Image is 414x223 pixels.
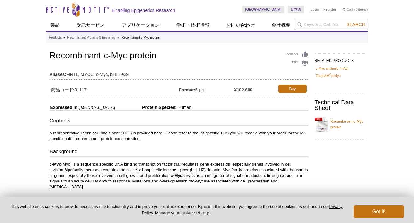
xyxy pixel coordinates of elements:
span: Expressed In: [50,105,79,110]
a: [GEOGRAPHIC_DATA] [242,6,285,13]
button: cookie settings [179,210,210,215]
h2: Enabling Epigenetics Research [112,8,175,13]
p: A representative Technical Data Sheet (TDS) is provided here. Please refer to the lot-specific TD... [50,130,308,142]
a: 製品 [46,19,63,31]
li: (0 items) [342,6,368,13]
a: アプリケーション [118,19,163,31]
li: | [321,6,322,13]
a: Feedback [285,51,308,58]
a: Products [49,35,62,41]
td: 5 µg [179,83,234,95]
span: Search [347,22,365,27]
button: Got it! [354,205,404,218]
a: Print [285,59,308,66]
a: Cart [342,7,353,12]
sup: ® [329,73,331,76]
strong: ¥102,600 [234,87,252,93]
input: Keyword, Cat. No. [294,19,368,30]
a: お問い合わせ [223,19,258,31]
a: What’s in our c-Myc Toolbox? [50,196,104,201]
td: MRTL, MYCC, c-Myc, bHLHe39 [50,68,308,78]
li: » [117,36,119,39]
a: Login [310,7,319,12]
a: Recombinant Proteins & Enzymes [67,35,115,41]
h3: Contents [50,117,308,126]
p: This website uses cookies to provide necessary site functionality and improve your online experie... [10,204,343,216]
img: Your Cart [342,8,345,11]
a: TransAM®c-Myc [316,73,341,79]
strong: Myc [64,167,73,172]
a: 学術・技術情報 [173,19,213,31]
p: (Myc) is a sequence specific DNA binding transcription factor that regulates gene expression, esp... [50,161,308,190]
a: Register [323,7,336,12]
strong: c-Myc [50,162,61,166]
li: » [63,36,65,39]
button: Search [345,22,367,27]
h2: Technical Data Sheet [315,100,365,111]
a: Recombinant c-Myc protein [315,115,365,134]
strong: Format: [179,87,195,93]
a: Buy [278,85,307,93]
strong: 商品コード: [51,87,75,93]
strong: c-Myc [171,173,182,178]
h3: Background [50,148,308,157]
strong: Aliases: [50,72,67,77]
a: Privacy Policy [142,204,342,215]
a: 会社概要 [268,19,294,31]
a: c-Myc antibody (mAb) [316,66,349,71]
span: Protein Species: [116,105,177,110]
h1: Recombinant c-Myc protein [50,51,308,62]
td: 31117 [50,83,179,95]
span: Human [177,105,191,110]
h2: RELATED PRODUCTS [315,53,365,65]
a: 日本語 [288,6,304,13]
a: 受託サービス [73,19,109,31]
i: [MEDICAL_DATA] [79,105,115,110]
li: Recombinant c-Myc protein [121,36,160,39]
strong: c-Myc [192,179,204,183]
